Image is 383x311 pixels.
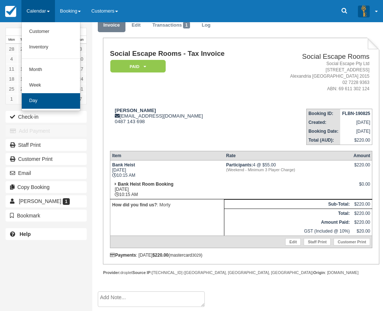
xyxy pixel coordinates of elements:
[224,151,352,160] th: Rate
[226,162,253,168] strong: Participants
[110,60,166,73] em: Paid
[263,53,369,61] h2: Social Escape Rooms
[353,182,370,193] div: $0.00
[112,201,222,209] p: : Morty
[6,111,87,123] button: Check-in
[118,182,173,187] strong: Bank Heist Room Booking
[110,180,224,199] td: [DATE] 10:15 AM
[6,181,87,193] button: Copy Booking
[306,118,340,127] th: Created:
[6,36,17,44] th: Mon
[342,111,370,116] strong: FLBN-190825
[6,210,87,222] button: Bookmark
[63,198,70,205] span: 1
[17,94,29,104] a: 2
[75,64,86,74] a: 17
[304,238,331,246] a: Staff Print
[75,74,86,84] a: 24
[306,127,340,136] th: Booking Date:
[6,94,17,104] a: 1
[22,24,80,40] a: Customer
[340,127,372,136] td: [DATE]
[112,162,135,168] strong: Bank Heist
[352,209,372,218] td: $220.00
[5,6,16,17] img: checkfront-main-nav-mini-logo.png
[110,108,260,124] div: [EMAIL_ADDRESS][DOMAIN_NAME] 0487 143 698
[224,199,352,209] th: Sub-Total:
[110,60,163,73] a: Paid
[110,253,372,258] div: : [DATE] (mastercard )
[17,74,29,84] a: 19
[152,253,168,258] strong: $220.00
[6,54,17,64] a: 4
[334,238,370,246] a: Customer Print
[22,40,80,55] a: Inventory
[19,198,61,204] span: [PERSON_NAME]
[313,270,325,275] strong: Origin
[110,151,224,160] th: Item
[224,209,352,218] th: Total:
[17,84,29,94] a: 26
[6,44,17,54] a: 28
[110,50,260,58] h1: Social Escape Rooms - Tax Invoice
[192,253,201,257] small: 3029
[22,78,80,93] a: Week
[22,62,80,78] a: Month
[6,228,87,240] a: Help
[75,84,86,94] a: 31
[112,202,157,207] strong: How did you find us?
[6,84,17,94] a: 25
[147,18,196,33] a: Transactions1
[340,118,372,127] td: [DATE]
[352,199,372,209] td: $220.00
[6,64,17,74] a: 11
[358,5,370,17] img: A3
[263,61,369,92] address: Social Escape Pty Ltd [STREET_ADDRESS] Alexandria [GEOGRAPHIC_DATA] 2015 02 7228 9363 ABN: 69 611...
[98,18,125,33] a: Invoice
[103,270,379,275] div: droplet [TECHNICAL_ID] ([GEOGRAPHIC_DATA], [GEOGRAPHIC_DATA], [GEOGRAPHIC_DATA]) : [DOMAIN_NAME]
[352,218,372,227] td: $220.00
[17,44,29,54] a: 29
[306,109,340,118] th: Booking ID:
[352,151,372,160] th: Amount
[196,18,216,33] a: Log
[224,160,352,180] td: 4 @ $55.00
[21,22,80,111] ul: Calendar
[6,139,87,151] a: Staff Print
[224,227,352,236] td: GST (Included @ 10%)
[6,195,87,207] a: [PERSON_NAME] 1
[75,36,86,44] th: Sun
[353,162,370,173] div: $220.00
[6,153,87,165] a: Customer Print
[224,218,352,227] th: Amount Paid:
[183,22,190,28] span: 1
[17,64,29,74] a: 12
[285,238,301,246] a: Edit
[126,18,146,33] a: Edit
[17,36,29,44] th: Tue
[306,136,340,145] th: Total (AUD):
[110,253,136,258] strong: Payments
[115,108,156,113] strong: [PERSON_NAME]
[6,167,87,179] button: Email
[132,270,152,275] strong: Source IP:
[6,125,87,137] button: Add Payment
[226,168,350,172] em: (Weekend - Minimum 3 Player Charge)
[340,136,372,145] td: $220.00
[352,227,372,236] td: $20.00
[75,44,86,54] a: 3
[6,74,17,84] a: 18
[110,160,224,180] td: [DATE] 10:15 AM
[17,54,29,64] a: 5
[75,54,86,64] a: 10
[22,93,80,109] a: Day
[103,270,120,275] strong: Provider:
[20,231,31,237] b: Help
[75,94,86,104] a: 7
